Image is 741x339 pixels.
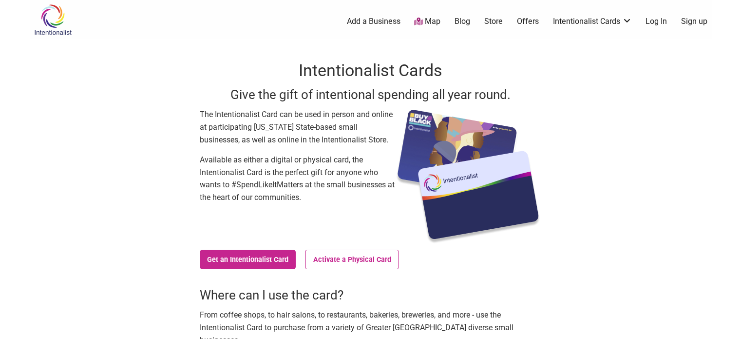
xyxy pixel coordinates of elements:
[347,16,400,27] a: Add a Business
[681,16,707,27] a: Sign up
[200,86,542,103] h3: Give the gift of intentional spending all year round.
[395,108,542,245] img: Intentionalist Card
[200,59,542,82] h1: Intentionalist Cards
[517,16,539,27] a: Offers
[646,16,667,27] a: Log In
[305,250,399,269] a: Activate a Physical Card
[200,286,542,304] h3: Where can I use the card?
[200,108,395,146] p: The Intentionalist Card can be used in person and online at participating [US_STATE] State-based ...
[455,16,470,27] a: Blog
[484,16,503,27] a: Store
[30,4,76,36] img: Intentionalist
[200,250,296,269] a: Get an Intentionalist Card
[553,16,632,27] a: Intentionalist Cards
[414,16,440,27] a: Map
[200,154,395,203] p: Available as either a digital or physical card, the Intentionalist Card is the perfect gift for a...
